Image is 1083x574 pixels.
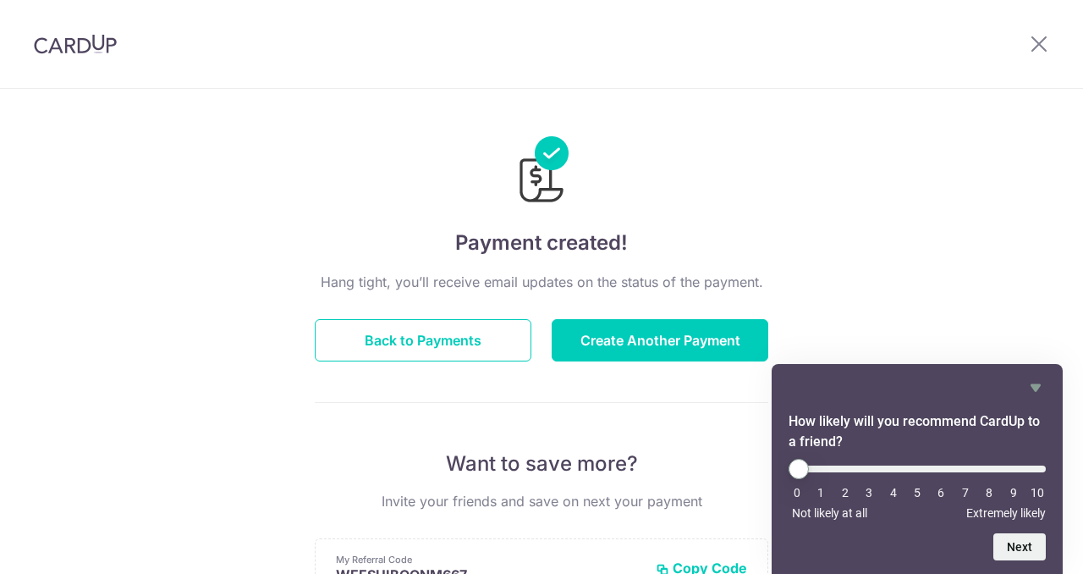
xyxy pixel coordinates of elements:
[932,486,949,499] li: 6
[552,319,768,362] button: Create Another Payment
[1025,378,1046,398] button: Hide survey
[336,553,642,566] p: My Referral Code
[860,486,877,499] li: 3
[792,506,867,520] span: Not likely at all
[315,491,768,511] p: Invite your friends and save on next your payment
[909,486,926,499] li: 5
[34,34,117,54] img: CardUp
[981,486,998,499] li: 8
[315,272,768,292] p: Hang tight, you’ll receive email updates on the status of the payment.
[993,533,1046,560] button: Next question
[789,459,1046,520] div: How likely will you recommend CardUp to a friend? Select an option from 0 to 10, with 0 being Not...
[315,228,768,258] h4: Payment created!
[1005,486,1022,499] li: 9
[837,486,854,499] li: 2
[789,411,1046,452] h2: How likely will you recommend CardUp to a friend? Select an option from 0 to 10, with 0 being Not...
[1029,486,1046,499] li: 10
[514,136,569,207] img: Payments
[789,378,1046,560] div: How likely will you recommend CardUp to a friend? Select an option from 0 to 10, with 0 being Not...
[789,486,805,499] li: 0
[957,486,974,499] li: 7
[966,506,1046,520] span: Extremely likely
[315,450,768,477] p: Want to save more?
[885,486,902,499] li: 4
[812,486,829,499] li: 1
[315,319,531,362] button: Back to Payments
